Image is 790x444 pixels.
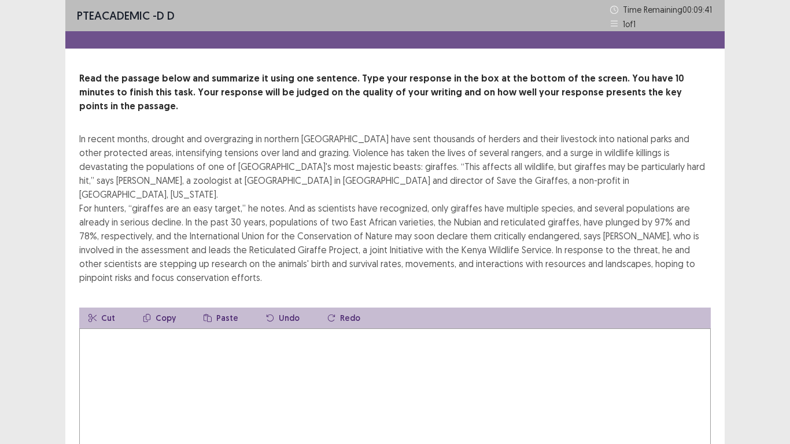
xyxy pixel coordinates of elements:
[79,132,711,284] div: In recent months, drought and overgrazing in northern [GEOGRAPHIC_DATA] have sent thousands of he...
[77,7,175,24] p: - D D
[623,18,636,30] p: 1 of 1
[318,308,370,328] button: Redo
[257,308,309,328] button: Undo
[77,8,150,23] span: PTE academic
[194,308,248,328] button: Paste
[134,308,185,328] button: Copy
[623,3,713,16] p: Time Remaining 00 : 09 : 41
[79,72,711,113] p: Read the passage below and summarize it using one sentence. Type your response in the box at the ...
[79,308,124,328] button: Cut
